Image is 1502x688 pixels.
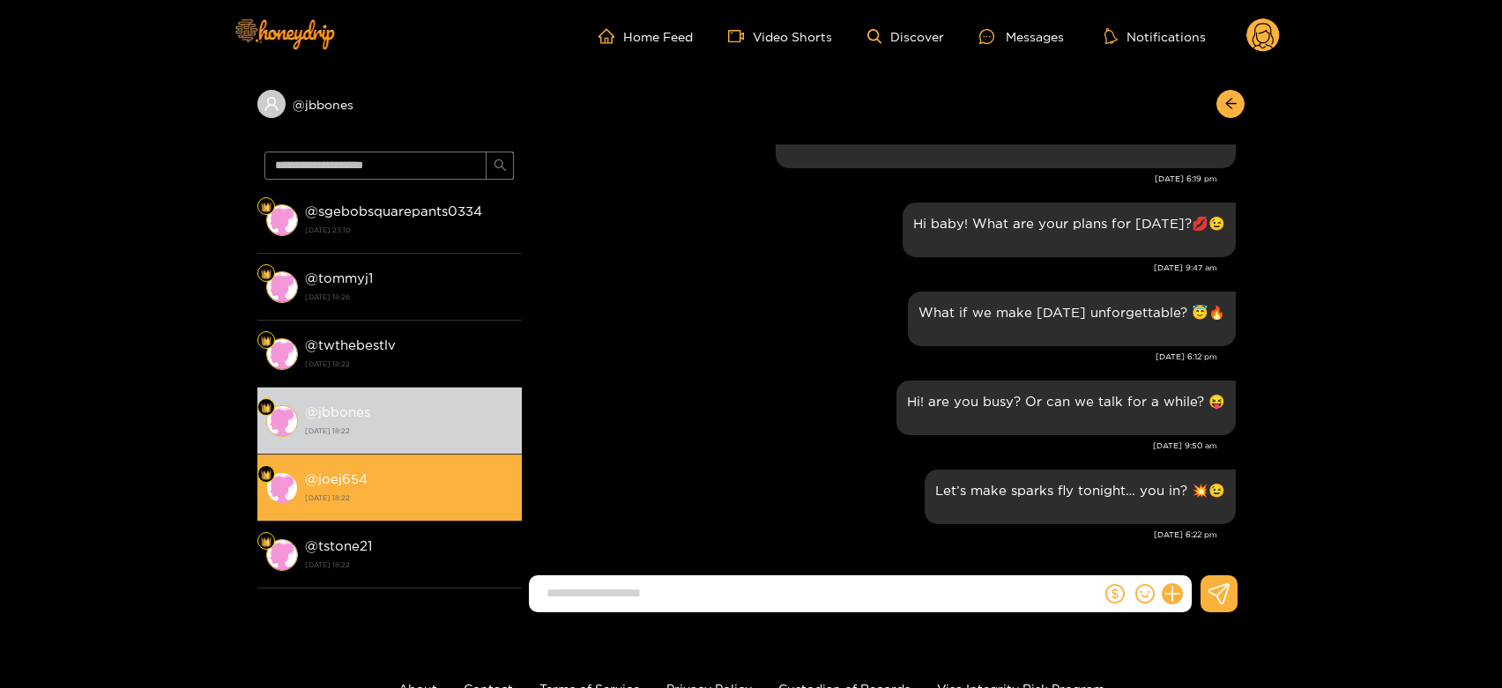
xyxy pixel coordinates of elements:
[266,539,298,571] img: conversation
[305,423,513,439] strong: [DATE] 18:22
[1102,581,1128,607] button: dollar
[305,356,513,372] strong: [DATE] 18:22
[305,538,372,553] strong: @ tstone21
[494,159,507,174] span: search
[261,470,271,480] img: Fan Level
[305,222,513,238] strong: [DATE] 23:10
[266,338,298,370] img: conversation
[599,28,693,44] a: Home Feed
[599,28,623,44] span: home
[266,271,298,303] img: conversation
[486,152,514,180] button: search
[531,262,1217,274] div: [DATE] 9:47 am
[266,405,298,437] img: conversation
[896,381,1236,435] div: Aug. 14, 9:50 am
[305,337,396,352] strong: @ twthebestlv
[867,29,944,44] a: Discover
[1105,584,1125,603] span: dollar
[531,440,1217,452] div: [DATE] 9:50 am
[261,202,271,212] img: Fan Level
[728,28,832,44] a: Video Shorts
[305,557,513,573] strong: [DATE] 18:22
[531,173,1217,185] div: [DATE] 6:19 pm
[266,204,298,236] img: conversation
[261,269,271,279] img: Fan Level
[305,203,482,218] strong: @ sgebobsquarepants0334
[728,28,753,44] span: video-camera
[531,351,1217,363] div: [DATE] 6:12 pm
[913,213,1225,233] p: Hi baby! What are your plans for [DATE]?💋😉
[908,292,1236,346] div: Aug. 13, 6:12 pm
[1135,584,1155,603] span: smile
[907,391,1225,411] p: Hi! are you busy? Or can we talk for a while? 😝
[257,90,522,118] div: @jbbones
[935,480,1225,500] p: Let’s make sparks fly tonight… you in? 💥😉
[264,96,279,112] span: user
[918,302,1225,322] p: What if we make [DATE] unforgettable? 😇🔥
[531,529,1217,541] div: [DATE] 6:22 pm
[979,26,1064,47] div: Messages
[1216,90,1245,118] button: arrow-left
[305,404,370,419] strong: @ jbbones
[261,336,271,346] img: Fan Level
[305,270,373,285] strong: @ tommyj1
[305,289,513,305] strong: [DATE] 18:26
[305,490,513,506] strong: [DATE] 18:22
[305,471,368,486] strong: @ joej654
[903,203,1236,257] div: Aug. 13, 9:47 am
[925,470,1236,524] div: Aug. 14, 6:22 pm
[261,536,271,547] img: Fan Level
[266,472,298,504] img: conversation
[1099,27,1211,45] button: Notifications
[1224,97,1238,112] span: arrow-left
[261,403,271,413] img: Fan Level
